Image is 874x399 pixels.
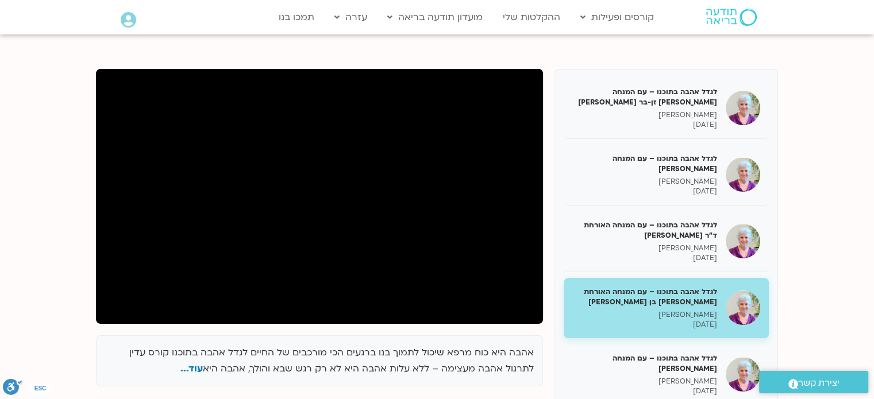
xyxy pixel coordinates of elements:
a: תמכו בנו [273,6,320,28]
a: יצירת קשר [759,371,868,393]
p: [PERSON_NAME] [572,377,717,386]
p: [PERSON_NAME] [572,243,717,253]
h5: לגדל אהבה בתוכנו – עם המנחה [PERSON_NAME] זן-בר [PERSON_NAME] [572,87,717,107]
p: [PERSON_NAME] [572,177,717,187]
p: [DATE] [572,386,717,396]
p: [DATE] [572,120,717,130]
a: קורסים ופעילות [575,6,660,28]
a: מועדון תודעה בריאה [382,6,488,28]
p: [PERSON_NAME] [572,310,717,320]
p: אהבה היא כוח מרפא שיכול לתמוך בנו ברגעים הכי מורכבים של החיים לגדל אהבה בתוכנו קורס עדין לתרגול א... [105,344,534,378]
h5: לגדל אהבה בתוכנו – עם המנחה האורחת [PERSON_NAME] בן [PERSON_NAME] [572,286,717,307]
span: יצירת קשר [798,375,840,391]
img: תודעה בריאה [706,9,757,26]
span: עוד... [180,362,203,375]
p: [DATE] [572,320,717,330]
a: ההקלטות שלי [497,6,566,28]
img: לגדל אהבה בתוכנו – עם המנחה האורח ענבר בר קמה [726,157,760,192]
h5: לגדל אהבה בתוכנו – עם המנחה [PERSON_NAME] [572,353,717,374]
p: [DATE] [572,253,717,263]
img: לגדל אהבה בתוכנו – עם המנחה האורחת ד"ר נועה אלבלדה [726,224,760,258]
p: [PERSON_NAME] [572,110,717,120]
img: לגדל אהבה בתוכנו – עם המנחה האורח בן קמינסקי [726,357,760,392]
h5: לגדל אהבה בתוכנו – עם המנחה [PERSON_NAME] [572,153,717,174]
img: לגדל אהבה בתוכנו – עם המנחה האורחת שאנייה כהן בן חיים [726,290,760,325]
h5: לגדל אהבה בתוכנו – עם המנחה האורחת ד"ר [PERSON_NAME] [572,220,717,241]
a: עזרה [329,6,373,28]
img: לגדל אהבה בתוכנו – עם המנחה האורחת צילה זן-בר צור [726,91,760,125]
p: [DATE] [572,187,717,196]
